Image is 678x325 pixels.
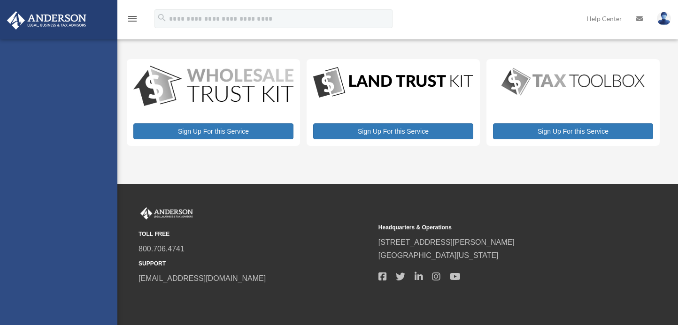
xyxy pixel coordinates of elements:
img: Anderson Advisors Platinum Portal [139,207,195,219]
img: WS-Trust-Kit-lgo-1.jpg [133,66,293,108]
a: Sign Up For this Service [133,123,293,139]
img: Anderson Advisors Platinum Portal [4,11,89,30]
a: Sign Up For this Service [313,123,473,139]
small: Headquarters & Operations [378,223,612,233]
img: taxtoolbox_new-1.webp [493,66,653,98]
i: search [157,13,167,23]
i: menu [127,13,138,24]
small: SUPPORT [139,259,372,269]
a: [EMAIL_ADDRESS][DOMAIN_NAME] [139,274,266,282]
a: 800.706.4741 [139,245,185,253]
img: User Pic [657,12,671,25]
small: TOLL FREE [139,229,372,239]
a: [STREET_ADDRESS][PERSON_NAME] [378,238,515,246]
img: LandTrust_lgo-1.jpg [313,66,473,100]
a: menu [127,16,138,24]
a: [GEOGRAPHIC_DATA][US_STATE] [378,251,499,259]
a: Sign Up For this Service [493,123,653,139]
